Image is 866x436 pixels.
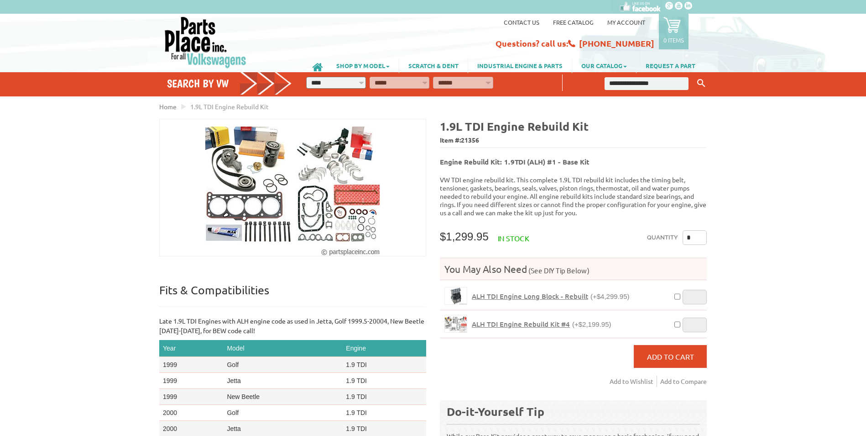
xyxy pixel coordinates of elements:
span: (See DIY Tip Below) [527,266,590,275]
b: 1.9L TDI Engine Rebuild Kit [440,119,589,133]
a: Contact us [504,18,539,26]
span: (+$4,299.95) [590,292,629,300]
span: 21356 [461,136,479,144]
td: Golf [223,357,342,373]
span: (+$2,199.95) [572,320,611,328]
a: INDUSTRIAL ENGINE & PARTS [468,58,572,73]
a: ALH TDI Engine Long Block - Rebuilt(+$4,299.95) [472,292,629,301]
a: OUR CATALOG [572,58,636,73]
a: Add to Wishlist [610,376,657,387]
img: Parts Place Inc! [164,16,247,69]
span: In stock [498,234,529,243]
h4: Search by VW [167,77,292,90]
p: Fits & Compatibilities [159,283,426,307]
b: Engine Rebuild Kit: 1.9TDI (ALH) #1 - Base Kit [440,157,590,166]
td: 2000 [159,405,223,421]
img: ALH TDI Engine Rebuild Kit #4 [445,315,467,332]
b: Do-it-Yourself Tip [447,404,544,419]
a: SHOP BY MODEL [327,58,399,73]
button: Keyword Search [694,76,708,91]
a: SCRATCH & DENT [399,58,468,73]
th: Year [159,340,223,357]
span: $1,299.95 [440,230,489,243]
a: ALH TDI Engine Long Block - Rebuilt [444,287,467,305]
img: 1.9L TDI Engine Rebuild Kit [205,119,381,256]
img: ALH TDI Engine Long Block - Rebuilt [445,287,467,304]
td: 1999 [159,373,223,389]
a: Home [159,102,177,111]
a: ALH TDI Engine Rebuild Kit #4(+$2,199.95) [472,320,611,329]
td: 1.9 TDI [342,389,426,405]
td: 1.9 TDI [342,357,426,373]
span: ALH TDI Engine Rebuild Kit #4 [472,319,570,329]
td: 1999 [159,357,223,373]
label: Quantity [647,230,678,245]
h4: You May Also Need [440,263,707,275]
p: 0 items [663,36,684,44]
p: VW TDI engine rebuild kit. This complete 1.9L TDI rebuild kit includes the timing belt, tensioner... [440,175,707,217]
span: Add to Cart [647,352,694,361]
td: Jetta [223,373,342,389]
button: Add to Cart [634,345,707,368]
a: REQUEST A PART [636,58,704,73]
span: 1.9L TDI Engine Rebuild Kit [190,102,269,111]
a: My Account [607,18,645,26]
td: 1.9 TDI [342,373,426,389]
td: 1.9 TDI [342,405,426,421]
span: ALH TDI Engine Long Block - Rebuilt [472,292,588,301]
td: 1999 [159,389,223,405]
th: Model [223,340,342,357]
span: Item #: [440,134,707,147]
a: 0 items [659,14,689,49]
a: Free Catalog [553,18,594,26]
p: Late 1.9L TDI Engines with ALH engine code as used in Jetta, Golf 1999.5-20004, New Beetle [DATE]... [159,316,426,335]
th: Engine [342,340,426,357]
a: Add to Compare [660,376,707,387]
td: New Beetle [223,389,342,405]
td: Golf [223,405,342,421]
